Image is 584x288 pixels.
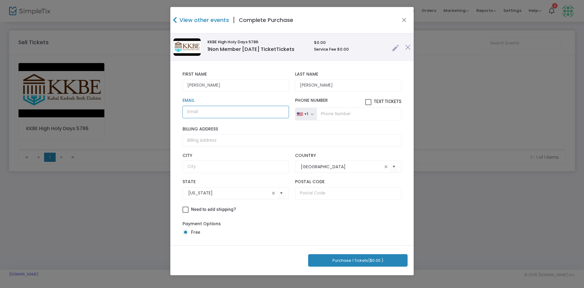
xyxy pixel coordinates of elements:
[182,221,221,227] label: Payment Options
[304,112,308,116] div: +1
[207,46,209,53] span: 1
[295,187,401,200] input: Postal Code
[317,108,401,120] input: Phone Number
[207,46,294,53] span: Non Member [DATE] Ticket
[182,72,289,77] label: First Name
[405,44,411,50] img: cross.png
[390,161,398,173] button: Select
[229,15,239,26] span: |
[188,190,270,196] input: Select State
[374,99,401,104] span: Text Tickets
[301,164,382,170] input: Select Country
[173,38,201,56] img: KKBEfinal-logo-w-taghorizontal1.jpg
[182,106,289,118] input: Email
[182,161,289,173] input: City
[182,134,401,147] input: Billing Address
[191,207,236,212] span: Need to add shipping?
[295,79,401,92] input: Last Name
[295,98,401,105] label: Phone Number
[239,16,293,24] h4: Complete Purchase
[400,16,408,24] button: Close
[295,153,401,158] label: Country
[182,79,289,92] input: First Name
[207,40,308,44] h6: KKBE High Holy Days 5786
[189,229,200,236] span: Free
[178,16,229,24] h4: View other events
[314,47,386,52] h6: Service Fee $0.00
[182,153,289,158] label: City
[295,108,317,120] button: +1
[276,46,294,53] span: Tickets
[270,190,277,197] span: clear
[182,179,289,185] label: State
[182,126,401,132] label: Billing Address
[295,179,401,185] label: Postal Code
[277,187,286,199] button: Select
[382,163,390,170] span: clear
[182,98,289,103] label: Email
[295,72,401,77] label: Last Name
[314,40,386,45] h6: $0.00
[308,254,408,267] button: Purchase 1 Tickets($0.00 )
